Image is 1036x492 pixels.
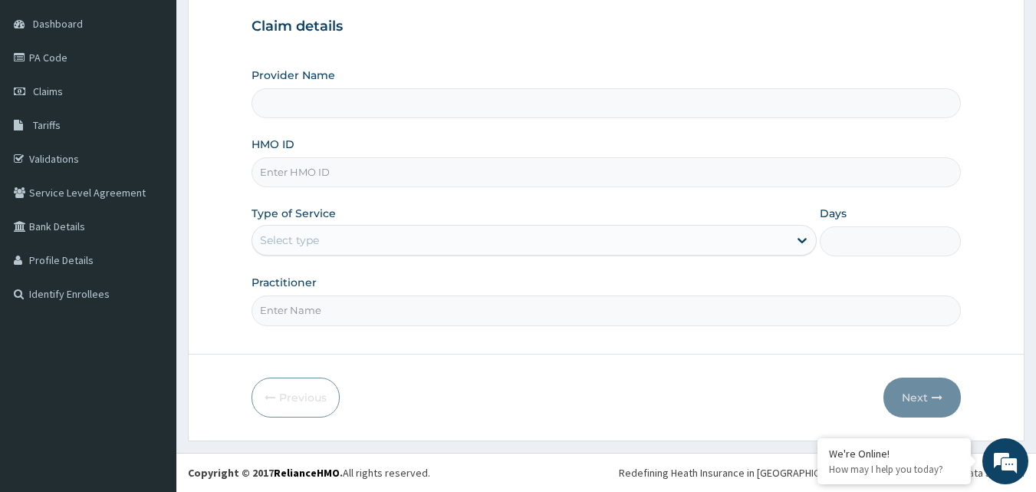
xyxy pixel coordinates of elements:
strong: Copyright © 2017 . [188,466,343,480]
label: Provider Name [252,68,335,83]
input: Enter Name [252,296,962,325]
div: Select type [260,233,319,248]
span: Tariffs [33,118,61,132]
label: Days [820,206,847,221]
h3: Claim details [252,18,962,35]
label: Type of Service [252,206,336,221]
div: We're Online! [829,447,959,461]
button: Previous [252,378,340,418]
p: How may I help you today? [829,463,959,476]
footer: All rights reserved. [176,453,1036,492]
input: Enter HMO ID [252,157,962,187]
a: RelianceHMO [274,466,340,480]
span: Claims [33,84,63,98]
label: Practitioner [252,275,317,290]
button: Next [883,378,961,418]
span: Dashboard [33,17,83,31]
label: HMO ID [252,137,294,152]
div: Redefining Heath Insurance in [GEOGRAPHIC_DATA] using Telemedicine and Data Science! [619,465,1024,480]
